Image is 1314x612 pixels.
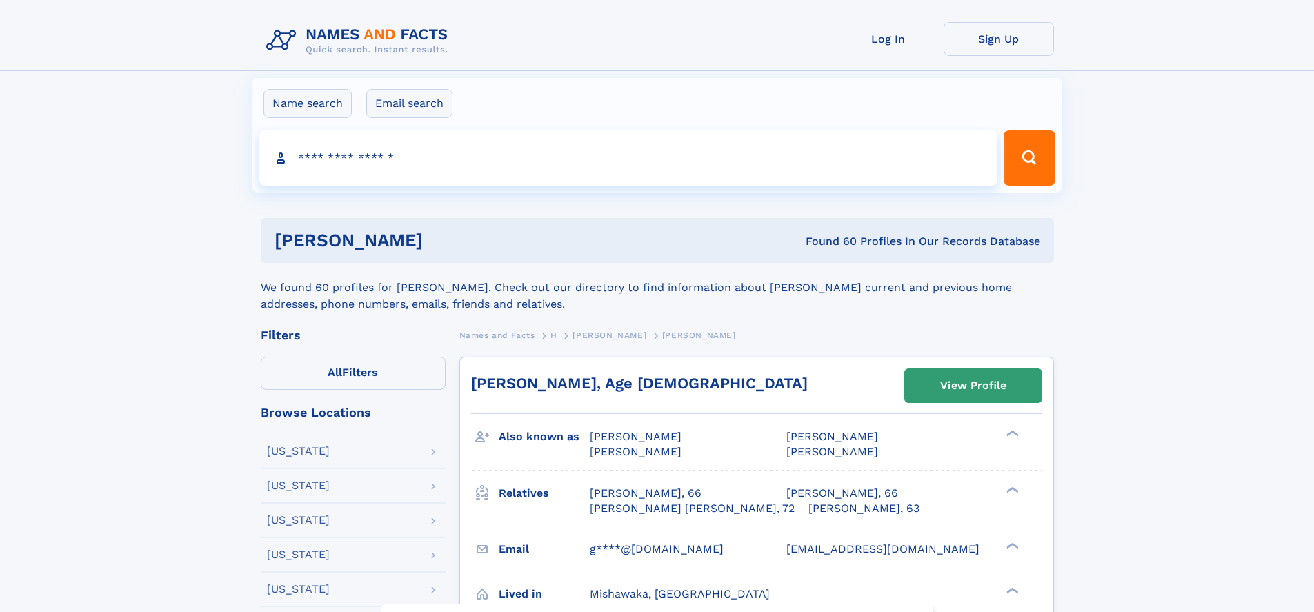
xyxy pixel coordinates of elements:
[662,330,736,340] span: [PERSON_NAME]
[263,89,352,118] label: Name search
[267,446,330,457] div: [US_STATE]
[614,234,1040,249] div: Found 60 Profiles In Our Records Database
[499,425,590,448] h3: Also known as
[499,582,590,606] h3: Lived in
[499,482,590,505] h3: Relatives
[261,329,446,342] div: Filters
[590,587,770,600] span: Mishawaka, [GEOGRAPHIC_DATA]
[1003,429,1019,438] div: ❯
[786,445,878,458] span: [PERSON_NAME]
[833,22,944,56] a: Log In
[940,370,1006,402] div: View Profile
[267,549,330,560] div: [US_STATE]
[267,584,330,595] div: [US_STATE]
[259,130,998,186] input: search input
[808,501,919,516] a: [PERSON_NAME], 63
[499,537,590,561] h3: Email
[261,357,446,390] label: Filters
[1004,130,1055,186] button: Search Button
[1003,586,1019,595] div: ❯
[590,501,795,516] a: [PERSON_NAME] [PERSON_NAME], 72
[261,406,446,419] div: Browse Locations
[471,375,808,392] a: [PERSON_NAME], Age [DEMOGRAPHIC_DATA]
[261,263,1054,313] div: We found 60 profiles for [PERSON_NAME]. Check out our directory to find information about [PERSON...
[1003,485,1019,494] div: ❯
[328,366,342,379] span: All
[1003,541,1019,550] div: ❯
[550,326,557,344] a: H
[590,486,701,501] a: [PERSON_NAME], 66
[366,89,452,118] label: Email search
[786,542,979,555] span: [EMAIL_ADDRESS][DOMAIN_NAME]
[459,326,535,344] a: Names and Facts
[267,480,330,491] div: [US_STATE]
[267,515,330,526] div: [US_STATE]
[590,445,681,458] span: [PERSON_NAME]
[261,22,459,59] img: Logo Names and Facts
[786,486,898,501] a: [PERSON_NAME], 66
[786,430,878,443] span: [PERSON_NAME]
[944,22,1054,56] a: Sign Up
[590,430,681,443] span: [PERSON_NAME]
[275,232,615,249] h1: [PERSON_NAME]
[573,326,646,344] a: [PERSON_NAME]
[550,330,557,340] span: H
[573,330,646,340] span: [PERSON_NAME]
[905,369,1042,402] a: View Profile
